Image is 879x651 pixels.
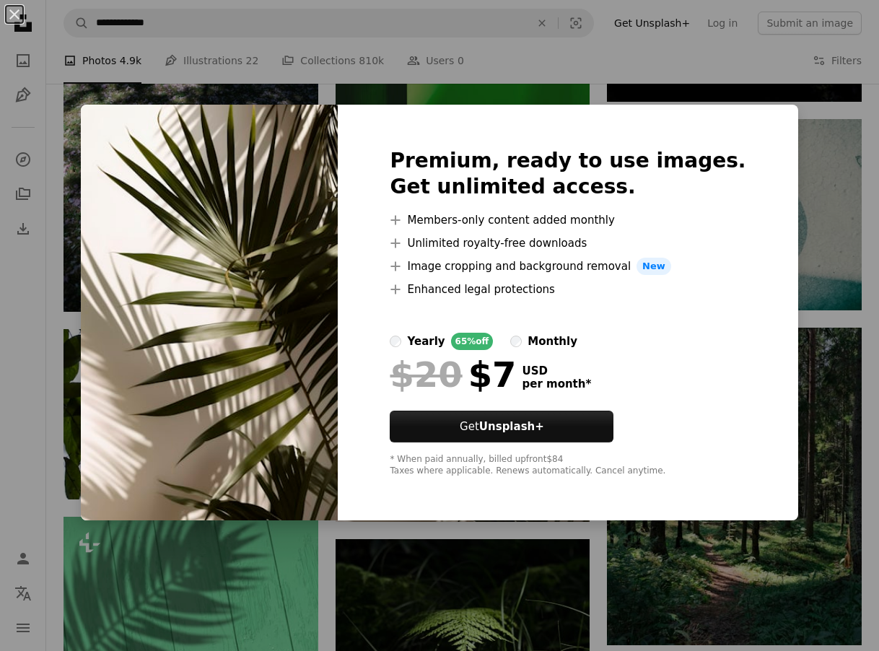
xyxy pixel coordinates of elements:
div: yearly [407,333,445,350]
input: yearly65%off [390,336,401,347]
h2: Premium, ready to use images. Get unlimited access. [390,148,745,200]
img: premium_photo-1682050733502-f58b7f499490 [81,105,338,520]
span: $20 [390,356,462,393]
div: $7 [390,356,516,393]
li: Enhanced legal protections [390,281,745,298]
button: GetUnsplash+ [390,411,613,442]
li: Image cropping and background removal [390,258,745,275]
input: monthly [510,336,522,347]
span: USD [522,364,591,377]
span: per month * [522,377,591,390]
span: New [637,258,671,275]
div: 65% off [451,333,494,350]
li: Members-only content added monthly [390,211,745,229]
li: Unlimited royalty-free downloads [390,235,745,252]
strong: Unsplash+ [479,420,544,433]
div: * When paid annually, billed upfront $84 Taxes where applicable. Renews automatically. Cancel any... [390,454,745,477]
div: monthly [528,333,577,350]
